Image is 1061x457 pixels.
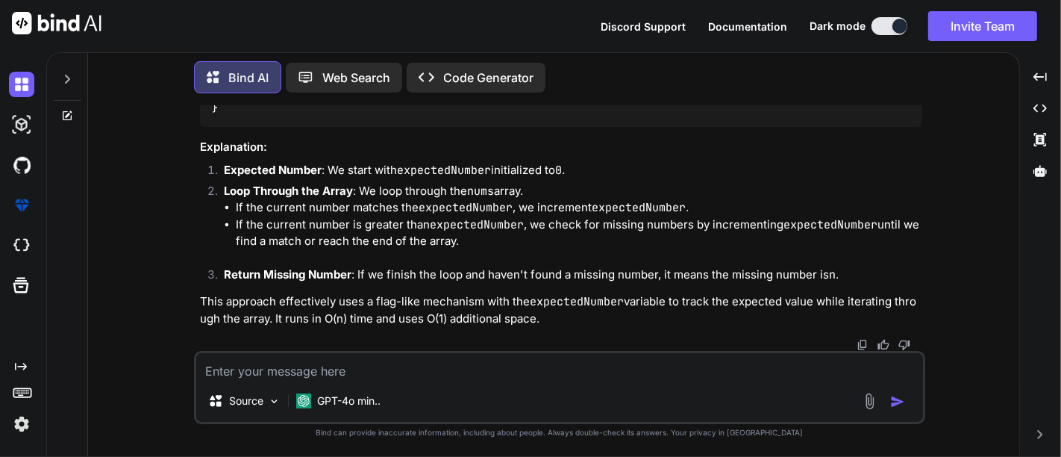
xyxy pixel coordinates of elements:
[898,339,910,351] img: dislike
[928,11,1037,41] button: Invite Team
[212,162,922,183] li: : We start with initialized to .
[708,20,787,33] span: Documentation
[9,233,34,258] img: cloudideIcon
[467,184,494,199] code: nums
[212,183,922,267] li: : We loop through the array.
[443,69,533,87] p: Code Generator
[530,294,624,309] code: expectedNumber
[200,139,922,156] h3: Explanation:
[601,20,686,33] span: Discord Support
[9,193,34,218] img: premium
[228,69,269,87] p: Bind AI
[601,19,686,34] button: Discord Support
[419,200,513,215] code: expectedNumber
[861,393,878,410] img: attachment
[430,217,524,232] code: expectedNumber
[890,394,905,409] img: icon
[708,19,787,34] button: Documentation
[877,339,889,351] img: like
[317,394,381,408] p: GPT-4o min..
[592,200,686,215] code: expectedNumber
[810,19,866,34] span: Dark mode
[322,69,390,87] p: Web Search
[397,163,491,178] code: expectedNumber
[9,152,34,178] img: githubDark
[194,427,925,438] p: Bind can provide inaccurate information, including about people. Always double-check its answers....
[9,411,34,437] img: settings
[12,12,101,34] img: Bind AI
[212,267,922,287] li: : If we finish the loop and haven't found a missing number, it means the missing number is .
[9,112,34,137] img: darkAi-studio
[229,394,263,408] p: Source
[224,184,353,198] strong: Loop Through the Array
[857,339,868,351] img: copy
[268,395,281,408] img: Pick Models
[200,293,922,327] p: This approach effectively uses a flag-like mechanism with the variable to track the expected valu...
[555,163,562,178] code: 0
[829,267,836,282] code: n
[296,394,311,408] img: GPT-4o mini
[224,267,351,282] strong: Return Missing Number
[236,199,922,217] li: If the current number matches the , we increment .
[9,72,34,97] img: darkChat
[236,217,922,250] li: If the current number is greater than , we check for missing numbers by incrementing until we fin...
[783,217,877,232] code: expectedNumber
[224,163,322,177] strong: Expected Number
